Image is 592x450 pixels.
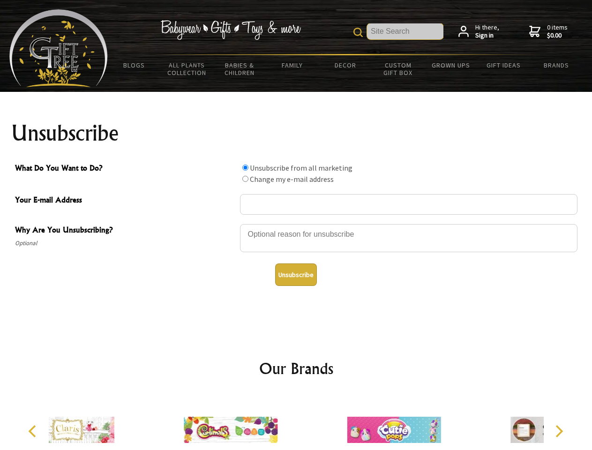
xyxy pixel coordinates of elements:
[529,23,568,40] a: 0 items$0.00
[458,23,499,40] a: Hi there,Sign in
[250,163,352,172] label: Unsubscribe from all marketing
[372,55,425,82] a: Custom Gift Box
[108,55,161,75] a: BLOGS
[250,174,334,184] label: Change my e-mail address
[475,23,499,40] span: Hi there,
[9,9,108,87] img: Babyware - Gifts - Toys and more...
[353,28,363,37] img: product search
[242,176,248,182] input: What Do You Want to Do?
[15,194,235,208] span: Your E-mail Address
[424,55,477,75] a: Grown Ups
[548,421,569,442] button: Next
[547,31,568,40] strong: $0.00
[319,55,372,75] a: Decor
[266,55,319,75] a: Family
[161,55,214,82] a: All Plants Collection
[213,55,266,82] a: Babies & Children
[15,238,235,249] span: Optional
[367,23,443,39] input: Site Search
[530,55,583,75] a: Brands
[15,162,235,176] span: What Do You Want to Do?
[275,263,317,286] button: Unsubscribe
[160,20,301,40] img: Babywear - Gifts - Toys & more
[11,122,581,144] h1: Unsubscribe
[240,224,577,252] textarea: Why Are You Unsubscribing?
[475,31,499,40] strong: Sign in
[19,357,574,380] h2: Our Brands
[240,194,577,215] input: Your E-mail Address
[15,224,235,238] span: Why Are You Unsubscribing?
[547,23,568,40] span: 0 items
[23,421,44,442] button: Previous
[242,165,248,171] input: What Do You Want to Do?
[477,55,530,75] a: Gift Ideas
